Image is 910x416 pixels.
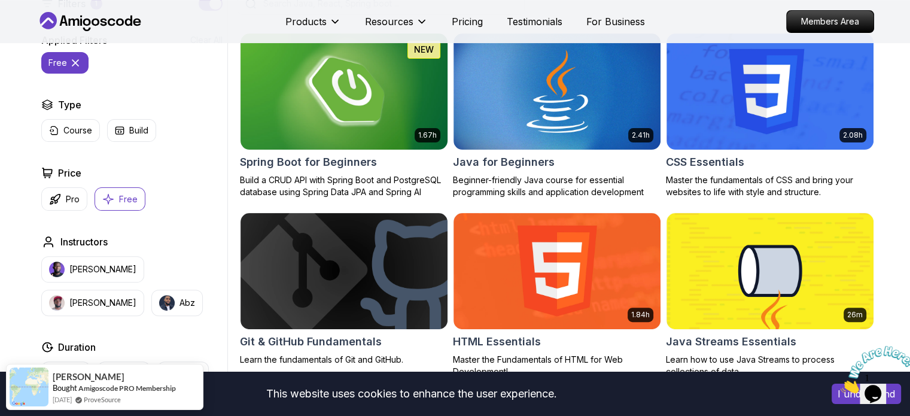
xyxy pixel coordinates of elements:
p: Master the fundamentals of CSS and bring your websites to life with style and structure. [666,174,874,198]
p: [PERSON_NAME] [69,297,136,309]
button: Resources [365,14,428,38]
h2: Price [58,166,81,180]
p: Learn the fundamentals of Git and GitHub. [240,354,448,366]
a: Spring Boot for Beginners card1.67hNEWSpring Boot for BeginnersBuild a CRUD API with Spring Boot ... [240,33,448,198]
div: This website uses cookies to enhance the user experience. [9,381,814,407]
a: Testimonials [507,14,562,29]
h2: Instructors [60,235,108,249]
p: Build a CRUD API with Spring Boot and PostgreSQL database using Spring Data JPA and Spring AI [240,174,448,198]
span: Bought [53,383,77,393]
p: 1.84h [631,310,650,320]
a: ProveSource [84,394,121,405]
img: instructor img [49,262,65,277]
h2: Java Streams Essentials [666,333,796,350]
img: Java for Beginners card [454,34,661,150]
p: Build [129,125,148,136]
h2: Duration [58,340,96,354]
button: +3 Hours [157,362,209,384]
a: Amigoscode PRO Membership [78,384,176,393]
a: Pricing [452,14,483,29]
img: instructor img [49,295,65,311]
h2: Java for Beginners [453,154,555,171]
h2: HTML Essentials [453,333,541,350]
button: instructor img[PERSON_NAME] [41,290,144,316]
h2: Git & GitHub Fundamentals [240,333,382,350]
img: Git & GitHub Fundamentals card [241,213,448,329]
a: Java for Beginners card2.41hJava for BeginnersBeginner-friendly Java course for essential program... [453,33,661,198]
a: Members Area [786,10,874,33]
span: [DATE] [53,394,72,405]
p: Products [285,14,327,29]
p: NEW [414,44,434,56]
span: [PERSON_NAME] [53,372,124,382]
p: Beginner-friendly Java course for essential programming skills and application development [453,174,661,198]
span: 1 [5,5,10,15]
a: For Business [586,14,645,29]
img: HTML Essentials card [454,213,661,329]
button: instructor imgAbz [151,290,203,316]
p: Resources [365,14,413,29]
img: Chat attention grabber [5,5,79,52]
p: Members Area [787,11,874,32]
p: 1.67h [418,130,437,140]
button: Course [41,119,100,142]
button: Products [285,14,341,38]
h2: Spring Boot for Beginners [240,154,377,171]
p: Pro [66,193,80,205]
p: Abz [179,297,195,309]
p: [PERSON_NAME] [69,263,136,275]
h2: Type [58,98,81,112]
button: Accept cookies [832,384,901,404]
img: Java Streams Essentials card [666,213,874,329]
p: 26m [847,310,863,320]
p: Learn how to use Java Streams to process collections of data. [666,354,874,378]
iframe: chat widget [836,341,910,398]
p: Free [119,193,138,205]
img: provesource social proof notification image [10,368,48,406]
img: instructor img [159,295,175,311]
h2: CSS Essentials [666,154,744,171]
button: Build [107,119,156,142]
p: Master the Fundamentals of HTML for Web Development! [453,354,661,378]
img: Spring Boot for Beginners card [235,31,452,152]
a: Java Streams Essentials card26mJava Streams EssentialsLearn how to use Java Streams to process co... [666,212,874,378]
p: 2.08h [843,130,863,140]
p: free [48,57,67,69]
button: instructor img[PERSON_NAME] [41,256,144,283]
button: 0-1 Hour [41,362,90,384]
a: Git & GitHub Fundamentals cardGit & GitHub FundamentalsLearn the fundamentals of Git and GitHub. [240,212,448,366]
button: Free [95,187,145,211]
button: 1-3 Hours [98,362,150,384]
p: 2.41h [632,130,650,140]
img: CSS Essentials card [666,34,874,150]
p: Course [63,125,92,136]
button: free [41,52,89,74]
a: CSS Essentials card2.08hCSS EssentialsMaster the fundamentals of CSS and bring your websites to l... [666,33,874,198]
button: Pro [41,187,87,211]
a: HTML Essentials card1.84hHTML EssentialsMaster the Fundamentals of HTML for Web Development! [453,212,661,378]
